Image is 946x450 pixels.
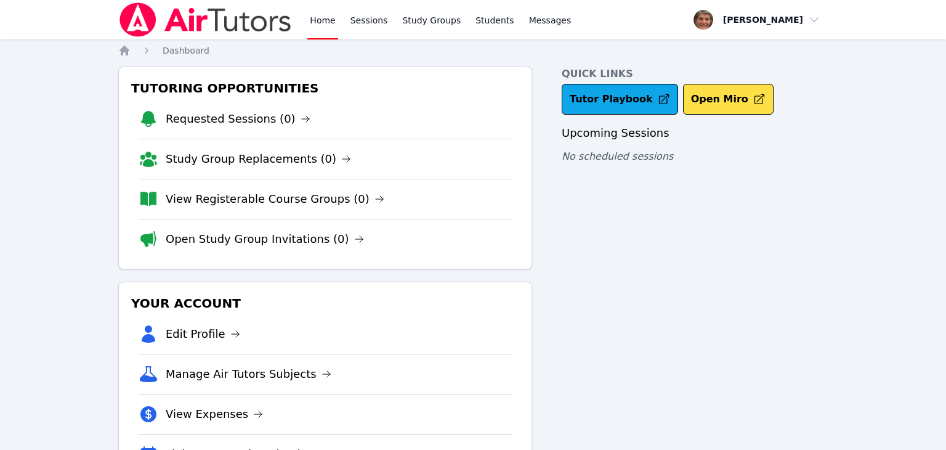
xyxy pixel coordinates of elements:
span: Messages [529,14,572,27]
a: Manage Air Tutors Subjects [166,366,331,383]
a: Tutor Playbook [562,84,678,115]
a: Study Group Replacements (0) [166,150,351,168]
a: Open Study Group Invitations (0) [166,231,364,248]
a: Edit Profile [166,325,240,343]
span: No scheduled sessions [562,150,673,162]
a: View Expenses [166,406,263,423]
a: View Registerable Course Groups (0) [166,190,384,208]
a: Dashboard [163,44,209,57]
button: Open Miro [683,84,774,115]
span: Dashboard [163,46,209,55]
h3: Your Account [129,292,522,314]
h4: Quick Links [562,67,828,81]
img: Air Tutors [118,2,293,37]
nav: Breadcrumb [118,44,828,57]
a: Requested Sessions (0) [166,110,310,128]
h3: Tutoring Opportunities [129,77,522,99]
h3: Upcoming Sessions [562,125,828,142]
